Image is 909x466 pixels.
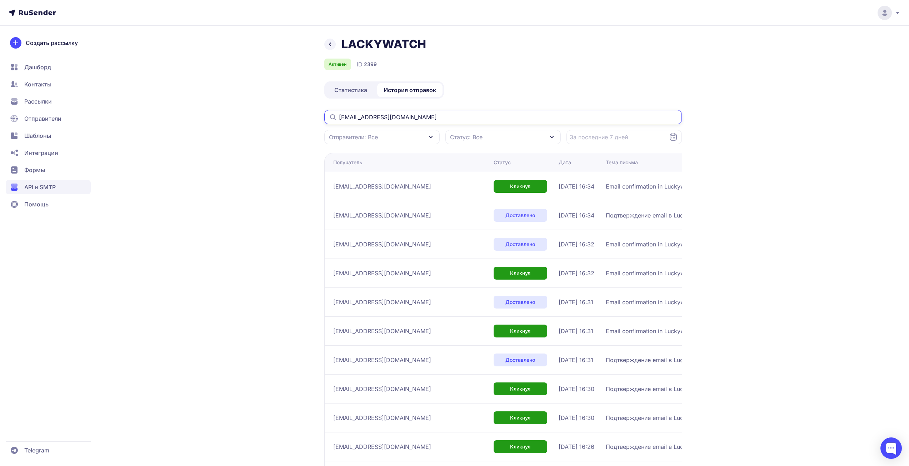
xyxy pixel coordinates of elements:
[606,211,706,220] span: Подтверждение email в Luckywatch
[364,61,377,68] span: 2399
[559,159,571,166] div: Дата
[559,240,594,249] span: [DATE] 16:32
[559,211,594,220] span: [DATE] 16:34
[24,200,49,209] span: Помощь
[333,414,431,422] span: [EMAIL_ADDRESS][DOMAIN_NAME]
[559,414,594,422] span: [DATE] 16:30
[333,269,431,277] span: [EMAIL_ADDRESS][DOMAIN_NAME]
[606,159,638,166] div: Тема письма
[450,133,483,141] span: Статус: Все
[24,63,51,71] span: Дашборд
[510,183,530,190] span: Кликнул
[606,327,696,335] span: Email confirmation in Luckywatch
[324,110,682,124] input: Поиск
[606,385,706,393] span: Подтверждение email в Luckywatch
[559,269,594,277] span: [DATE] 16:32
[24,166,45,174] span: Формы
[24,114,61,123] span: Отправители
[24,183,56,191] span: API и SMTP
[333,327,431,335] span: [EMAIL_ADDRESS][DOMAIN_NAME]
[24,80,51,89] span: Контакты
[6,443,91,457] a: Telegram
[333,385,431,393] span: [EMAIL_ADDRESS][DOMAIN_NAME]
[384,86,436,94] span: История отправок
[559,442,594,451] span: [DATE] 16:26
[606,442,706,451] span: Подтверждение email в Luckywatch
[505,299,535,306] span: Доставлено
[606,356,706,364] span: Подтверждение email в Luckywatch
[606,414,706,422] span: Подтверждение email в Luckywatch
[357,60,377,69] div: ID
[326,83,376,97] a: Статистика
[494,159,511,166] div: Статус
[510,414,530,421] span: Кликнул
[559,182,594,191] span: [DATE] 16:34
[333,159,362,166] div: Получатель
[559,298,593,306] span: [DATE] 16:31
[24,97,52,106] span: Рассылки
[510,327,530,335] span: Кликнул
[333,211,431,220] span: [EMAIL_ADDRESS][DOMAIN_NAME]
[334,86,367,94] span: Статистика
[333,240,431,249] span: [EMAIL_ADDRESS][DOMAIN_NAME]
[606,269,696,277] span: Email confirmation in Luckywatch
[333,356,431,364] span: [EMAIL_ADDRESS][DOMAIN_NAME]
[505,212,535,219] span: Доставлено
[333,298,431,306] span: [EMAIL_ADDRESS][DOMAIN_NAME]
[333,442,431,451] span: [EMAIL_ADDRESS][DOMAIN_NAME]
[510,443,530,450] span: Кликнул
[341,37,426,51] h1: LACKYWATCH
[606,298,696,306] span: Email confirmation in Luckywatch
[505,241,535,248] span: Доставлено
[606,240,696,249] span: Email confirmation in Luckywatch
[566,130,682,144] input: Datepicker input
[24,149,58,157] span: Интеграции
[24,131,51,140] span: Шаблоны
[505,356,535,364] span: Доставлено
[377,83,443,97] a: История отправок
[606,182,696,191] span: Email confirmation in Luckywatch
[559,385,594,393] span: [DATE] 16:30
[24,446,49,455] span: Telegram
[559,327,593,335] span: [DATE] 16:31
[510,270,530,277] span: Кликнул
[333,182,431,191] span: [EMAIL_ADDRESS][DOMAIN_NAME]
[510,385,530,392] span: Кликнул
[26,39,78,47] span: Создать рассылку
[329,133,378,141] span: Отправители: Все
[559,356,593,364] span: [DATE] 16:31
[329,61,346,67] span: Активен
